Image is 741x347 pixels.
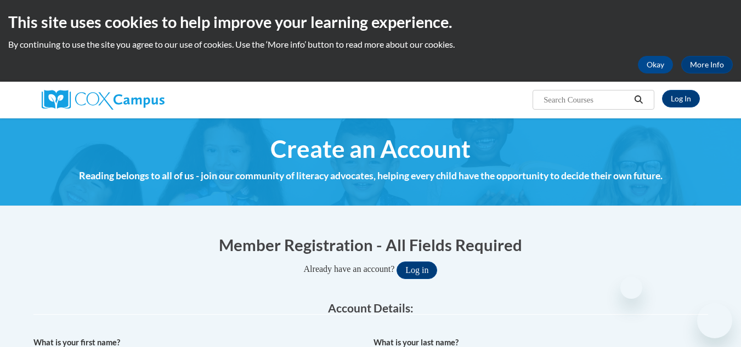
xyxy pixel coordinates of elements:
button: Search [630,93,647,106]
button: Log in [397,261,437,279]
h4: Reading belongs to all of us - join our community of literacy advocates, helping every child have... [33,169,708,183]
iframe: Close message [620,277,642,299]
span: Create an Account [270,134,471,163]
a: More Info [681,56,733,73]
h2: This site uses cookies to help improve your learning experience. [8,11,733,33]
a: Log In [662,90,700,107]
button: Okay [638,56,673,73]
iframe: Button to launch messaging window [697,303,732,338]
input: Search Courses [542,93,630,106]
h1: Member Registration - All Fields Required [33,234,708,256]
span: Already have an account? [304,264,395,274]
p: By continuing to use the site you agree to our use of cookies. Use the ‘More info’ button to read... [8,38,733,50]
span: Account Details: [328,301,414,315]
img: Cox Campus [42,90,165,110]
